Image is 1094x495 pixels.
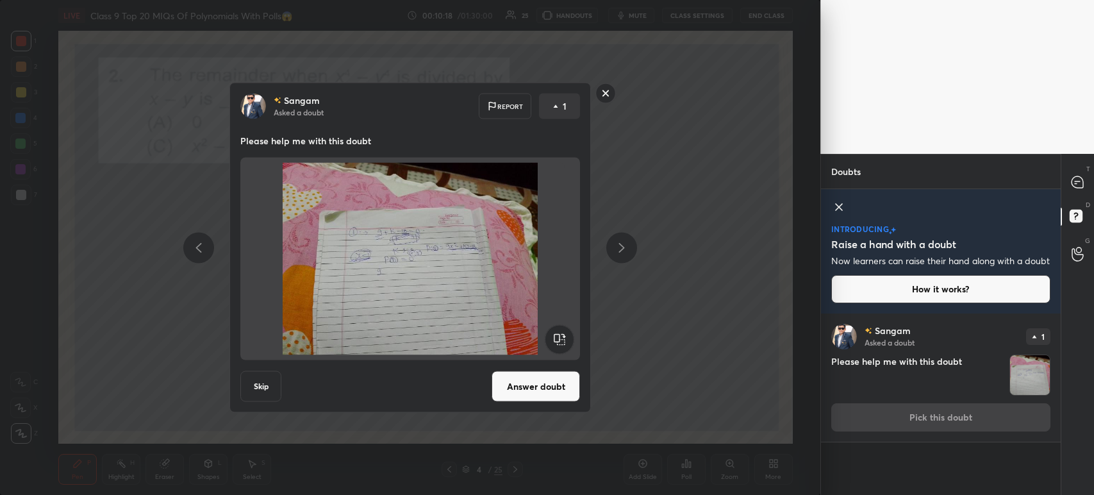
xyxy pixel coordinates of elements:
[492,371,580,402] button: Answer doubt
[831,237,956,252] h5: Raise a hand with a doubt
[891,227,896,233] img: large-star.026637fe.svg
[256,163,565,355] img: 1759585126YVPQAV.JPEG
[274,107,324,117] p: Asked a doubt
[563,100,567,113] p: 1
[1085,236,1090,246] p: G
[240,135,580,147] p: Please help me with this doubt
[865,328,872,335] img: no-rating-badge.077c3623.svg
[240,94,266,119] img: f5a60c943fb8463296555a18648303aa.jpg
[1010,355,1050,395] img: 1759585126YVPQAV.JPEG
[479,94,531,119] div: Report
[831,275,1050,303] button: How it works?
[1086,164,1090,174] p: T
[889,231,892,235] img: small-star.76a44327.svg
[875,326,911,336] p: Sangam
[821,155,871,189] p: Doubts
[274,97,281,104] img: no-rating-badge.077c3623.svg
[240,371,281,402] button: Skip
[831,255,1050,267] p: Now learners can raise their hand along with a doubt
[1086,200,1090,210] p: D
[831,355,1004,396] h4: Please help me with this doubt
[1042,333,1045,340] p: 1
[865,337,915,348] p: Asked a doubt
[821,314,1061,482] div: grid
[284,96,320,106] p: Sangam
[831,225,889,233] p: introducing
[831,324,857,349] img: f5a60c943fb8463296555a18648303aa.jpg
